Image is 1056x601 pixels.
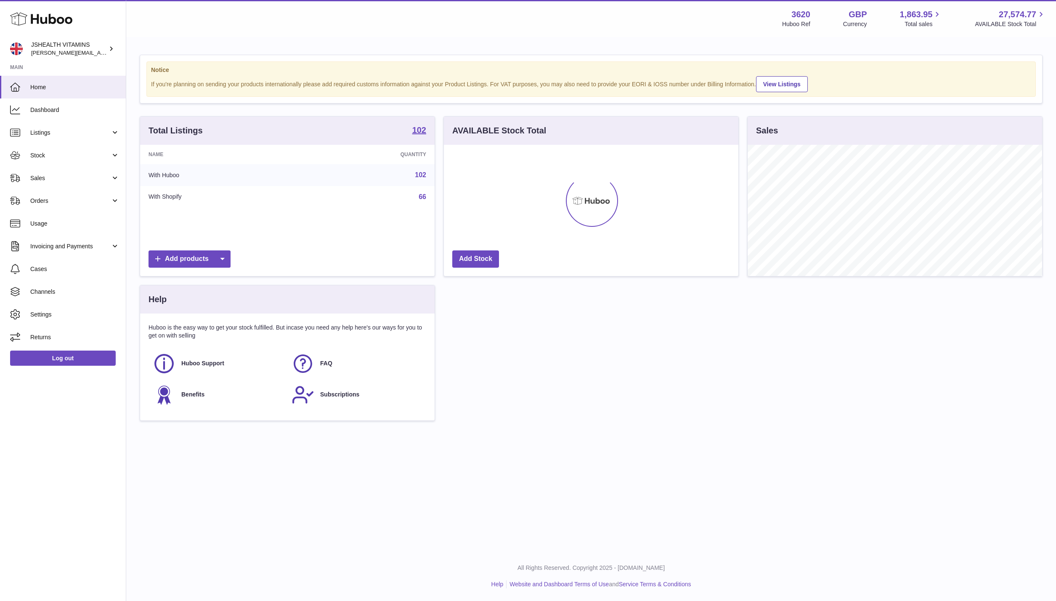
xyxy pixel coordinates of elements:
[140,145,299,164] th: Name
[30,288,119,296] span: Channels
[619,581,691,588] a: Service Terms & Conditions
[791,9,810,20] strong: 3620
[30,311,119,319] span: Settings
[31,41,107,57] div: JSHEALTH VITAMINS
[843,20,867,28] div: Currency
[320,391,359,399] span: Subscriptions
[30,83,119,91] span: Home
[975,20,1046,28] span: AVAILABLE Stock Total
[30,265,119,273] span: Cases
[140,186,299,208] td: With Shopify
[452,250,499,268] a: Add Stock
[30,197,111,205] span: Orders
[999,9,1036,20] span: 27,574.77
[153,352,283,375] a: Huboo Support
[905,20,942,28] span: Total sales
[491,581,504,588] a: Help
[149,294,167,305] h3: Help
[509,581,609,588] a: Website and Dashboard Terms of Use
[412,126,426,134] strong: 102
[149,324,426,340] p: Huboo is the easy way to get your stock fulfilled. But incase you need any help here's our ways f...
[133,564,1049,572] p: All Rights Reserved. Copyright 2025 - [DOMAIN_NAME]
[507,580,691,588] li: and
[30,174,111,182] span: Sales
[30,333,119,341] span: Returns
[30,220,119,228] span: Usage
[299,145,435,164] th: Quantity
[10,43,23,55] img: francesca@jshealthvitamins.com
[10,351,116,366] a: Log out
[975,9,1046,28] a: 27,574.77 AVAILABLE Stock Total
[849,9,867,20] strong: GBP
[452,125,546,136] h3: AVAILABLE Stock Total
[151,66,1031,74] strong: Notice
[149,250,231,268] a: Add products
[30,129,111,137] span: Listings
[31,49,169,56] span: [PERSON_NAME][EMAIL_ADDRESS][DOMAIN_NAME]
[782,20,810,28] div: Huboo Ref
[181,391,204,399] span: Benefits
[30,242,111,250] span: Invoicing and Payments
[415,171,426,178] a: 102
[419,193,426,200] a: 66
[149,125,203,136] h3: Total Listings
[292,383,422,406] a: Subscriptions
[292,352,422,375] a: FAQ
[412,126,426,136] a: 102
[756,125,778,136] h3: Sales
[30,106,119,114] span: Dashboard
[140,164,299,186] td: With Huboo
[320,359,332,367] span: FAQ
[756,76,808,92] a: View Listings
[181,359,224,367] span: Huboo Support
[900,9,942,28] a: 1,863.95 Total sales
[153,383,283,406] a: Benefits
[151,75,1031,92] div: If you're planning on sending your products internationally please add required customs informati...
[30,152,111,160] span: Stock
[900,9,933,20] span: 1,863.95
